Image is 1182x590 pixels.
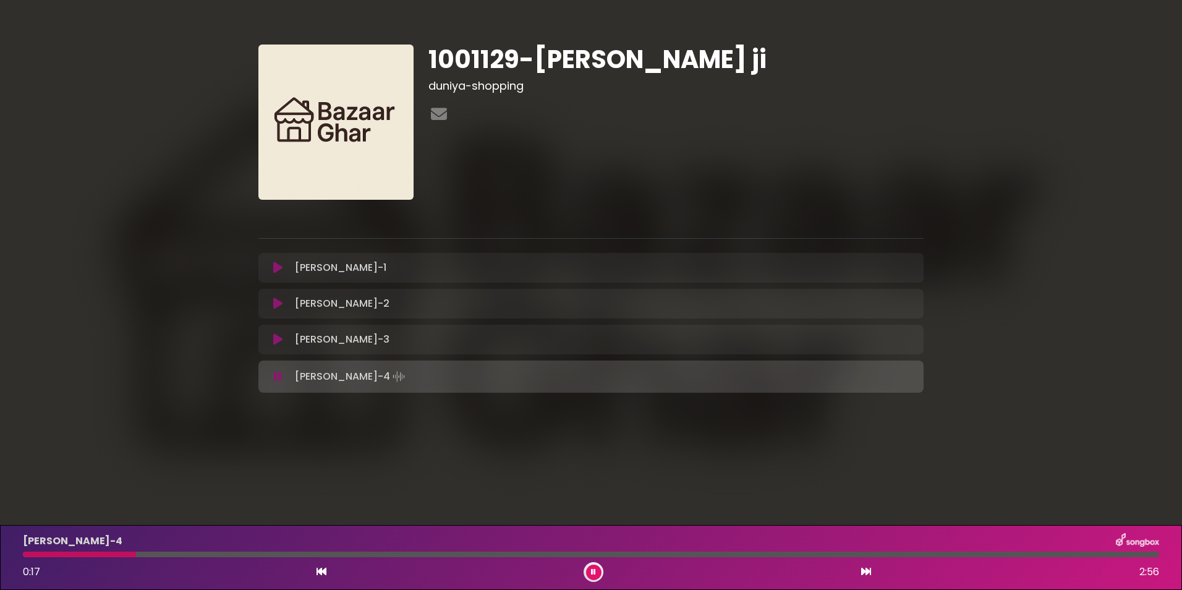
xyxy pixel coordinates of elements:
[428,79,924,93] h3: duniya-shopping
[428,45,924,74] h1: 1001129-[PERSON_NAME] ji
[295,260,386,275] p: [PERSON_NAME]-1
[295,296,389,311] p: [PERSON_NAME]-2
[258,45,414,200] img: 4vGZ4QXSguwBTn86kXf1
[295,332,389,347] p: [PERSON_NAME]-3
[295,368,407,385] p: [PERSON_NAME]-4
[390,368,407,385] img: waveform4.gif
